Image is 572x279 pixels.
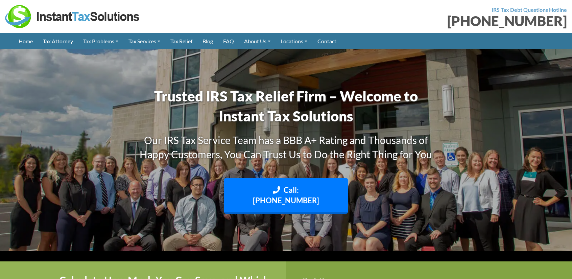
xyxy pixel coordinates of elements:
a: Instant Tax Solutions Logo [5,13,140,19]
a: Tax Problems [78,33,123,49]
a: FAQ [218,33,239,49]
img: Instant Tax Solutions Logo [5,5,140,28]
a: Locations [276,33,312,49]
a: Tax Services [123,33,165,49]
a: Home [14,33,38,49]
a: Tax Attorney [38,33,78,49]
h3: Our IRS Tax Service Team has a BBB A+ Rating and Thousands of Happy Customers, You Can Trust Us t... [130,133,442,161]
h1: Trusted IRS Tax Relief Firm – Welcome to Instant Tax Solutions [130,86,442,126]
a: Call: [PHONE_NUMBER] [224,178,348,214]
div: [PHONE_NUMBER] [291,14,567,28]
a: Tax Relief [165,33,197,49]
a: Blog [197,33,218,49]
strong: IRS Tax Debt Questions Hotline [492,6,567,13]
a: Contact [312,33,341,49]
a: About Us [239,33,276,49]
